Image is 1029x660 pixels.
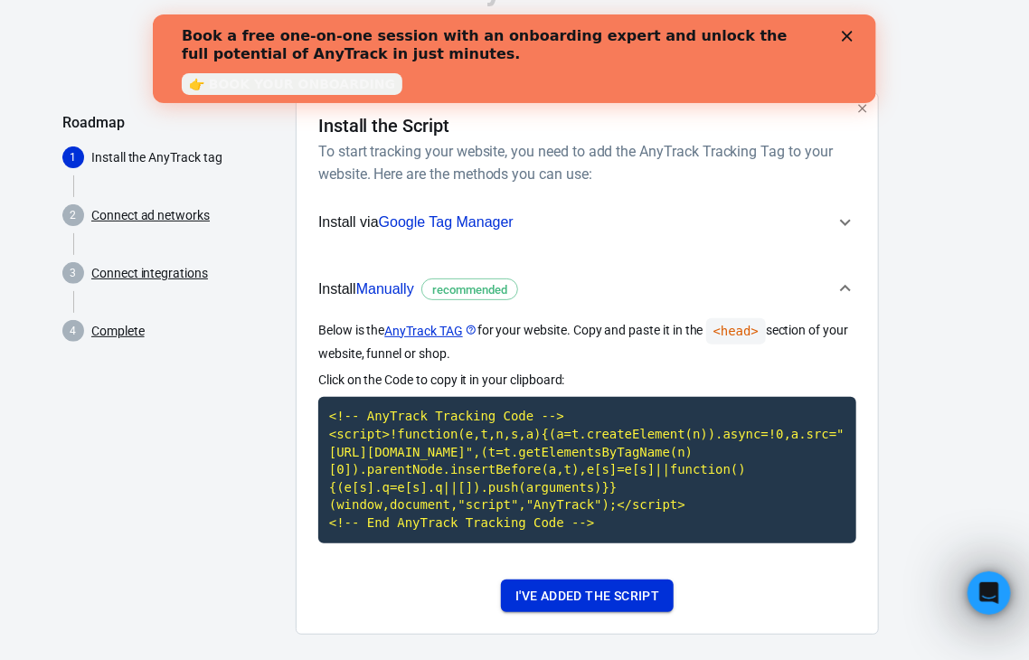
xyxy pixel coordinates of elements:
[689,16,707,27] div: Close
[384,322,477,341] a: AnyTrack TAG
[91,148,281,167] p: Install the AnyTrack tag
[706,318,766,344] code: <head>
[426,281,514,299] span: recommended
[91,322,145,341] a: Complete
[153,14,876,103] iframe: Intercom live chat banner
[318,397,856,542] code: Click to copy
[318,140,849,185] h6: To start tracking your website, you need to add the AnyTrack Tracking Tag to your website. Here a...
[318,371,856,390] p: Click on the Code to copy it in your clipboard:
[71,325,77,337] text: 4
[318,211,514,234] span: Install via
[356,281,414,297] span: Manually
[71,209,77,222] text: 2
[91,206,210,225] a: Connect ad networks
[62,114,281,132] h5: Roadmap
[318,200,856,245] button: Install viaGoogle Tag Manager
[71,151,77,164] text: 1
[379,214,514,230] span: Google Tag Manager
[71,267,77,279] text: 3
[968,571,1011,615] iframe: Intercom live chat
[91,264,208,283] a: Connect integrations
[318,115,449,137] h4: Install the Script
[318,259,856,319] button: InstallManuallyrecommended
[501,580,674,613] button: I've added the script
[318,318,856,363] p: Below is the for your website. Copy and paste it in the section of your website, funnel or shop.
[318,278,518,301] span: Install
